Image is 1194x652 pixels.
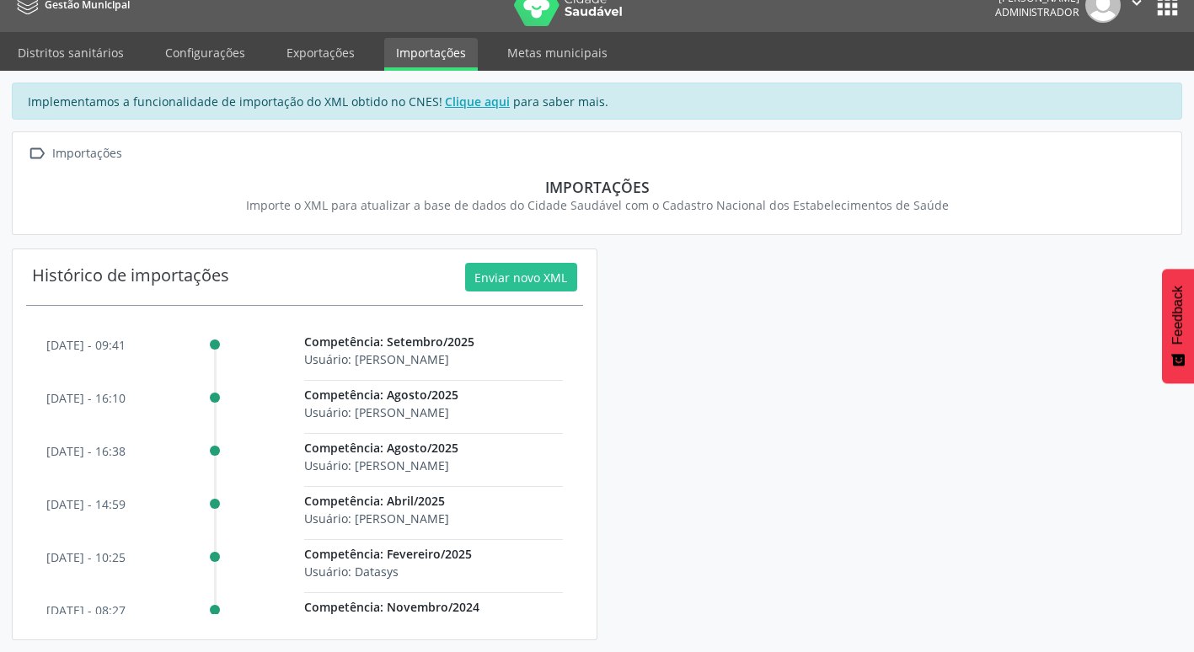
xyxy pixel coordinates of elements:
[49,142,125,166] div: Importações
[442,93,513,110] a: Clique aqui
[1170,286,1186,345] span: Feedback
[304,564,399,580] span: Usuário: Datasys
[36,196,1158,214] div: Importe o XML para atualizar a base de dados do Cidade Saudável com o Cadastro Nacional dos Estab...
[12,83,1182,120] div: Implementamos a funcionalidade de importação do XML obtido no CNES! para saber mais.
[304,333,562,350] p: Competência: Setembro/2025
[46,389,126,407] p: [DATE] - 16:10
[995,5,1079,19] span: Administrador
[304,351,449,367] span: Usuário: [PERSON_NAME]
[304,386,562,403] p: Competência: Agosto/2025
[304,439,562,457] p: Competência: Agosto/2025
[304,492,562,510] p: Competência: Abril/2025
[495,38,619,67] a: Metas municipais
[275,38,367,67] a: Exportações
[32,263,229,291] div: Histórico de importações
[304,457,449,473] span: Usuário: [PERSON_NAME]
[304,404,449,420] span: Usuário: [PERSON_NAME]
[6,38,136,67] a: Distritos sanitários
[46,601,126,619] p: [DATE] - 08:27
[46,442,126,460] p: [DATE] - 16:38
[445,94,510,110] u: Clique aqui
[304,510,449,526] span: Usuário: [PERSON_NAME]
[24,142,125,166] a:  Importações
[46,336,126,354] p: [DATE] - 09:41
[24,142,49,166] i: 
[46,495,126,513] p: [DATE] - 14:59
[304,545,562,563] p: Competência: Fevereiro/2025
[465,263,577,291] button: Enviar novo XML
[304,598,562,616] p: Competência: Novembro/2024
[1162,269,1194,383] button: Feedback - Mostrar pesquisa
[384,38,478,71] a: Importações
[36,178,1158,196] div: Importações
[46,548,126,566] p: [DATE] - 10:25
[153,38,257,67] a: Configurações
